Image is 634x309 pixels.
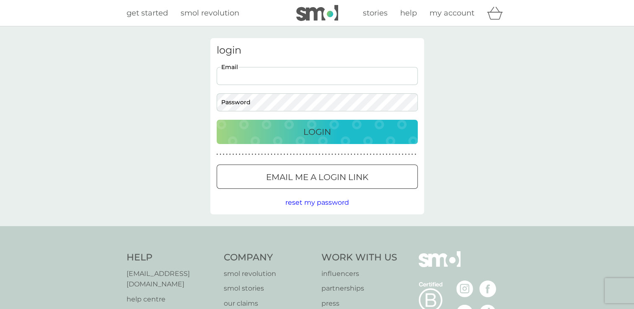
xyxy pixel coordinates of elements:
p: Email me a login link [266,170,368,184]
p: ● [331,152,333,157]
p: ● [322,152,323,157]
a: influencers [321,268,397,279]
a: smol revolution [181,7,239,19]
p: ● [360,152,362,157]
a: our claims [224,298,313,309]
p: ● [341,152,343,157]
h4: Work With Us [321,251,397,264]
p: ● [316,152,317,157]
p: ● [306,152,308,157]
p: ● [268,152,269,157]
p: ● [367,152,368,157]
p: ● [328,152,330,157]
p: ● [354,152,355,157]
p: ● [290,152,292,157]
a: smol revolution [224,268,313,279]
p: ● [386,152,388,157]
p: ● [408,152,410,157]
p: ● [235,152,237,157]
p: ● [255,152,256,157]
button: Email me a login link [217,165,418,189]
p: ● [373,152,375,157]
p: ● [303,152,304,157]
p: ● [370,152,372,157]
p: ● [357,152,359,157]
p: ● [296,152,298,157]
img: smol [419,251,461,280]
p: ● [264,152,266,157]
p: ● [217,152,218,157]
p: ● [347,152,349,157]
h4: Help [127,251,216,264]
p: ● [399,152,400,157]
p: ● [376,152,378,157]
a: partnerships [321,283,397,294]
p: ● [379,152,381,157]
p: ● [258,152,260,157]
p: ● [280,152,282,157]
p: ● [261,152,263,157]
p: ● [300,152,301,157]
p: ● [248,152,250,157]
a: get started [127,7,168,19]
p: ● [277,152,279,157]
p: ● [312,152,314,157]
p: ● [251,152,253,157]
span: stories [363,8,388,18]
p: ● [284,152,285,157]
img: visit the smol Facebook page [479,281,496,297]
a: press [321,298,397,309]
p: ● [220,152,221,157]
h3: login [217,44,418,57]
a: help centre [127,294,216,305]
p: ● [402,152,404,157]
img: visit the smol Instagram page [456,281,473,297]
p: ● [239,152,241,157]
p: ● [325,152,327,157]
p: ● [396,152,397,157]
p: ● [242,152,244,157]
p: ● [383,152,384,157]
p: ● [389,152,391,157]
h4: Company [224,251,313,264]
p: ● [363,152,365,157]
p: ● [293,152,295,157]
button: reset my password [285,197,349,208]
p: ● [271,152,272,157]
span: my account [430,8,474,18]
p: ● [319,152,321,157]
a: [EMAIL_ADDRESS][DOMAIN_NAME] [127,268,216,290]
a: my account [430,7,474,19]
p: ● [229,152,231,157]
p: ● [226,152,228,157]
a: stories [363,7,388,19]
span: reset my password [285,198,349,206]
p: ● [344,152,346,157]
p: ● [338,152,339,157]
p: ● [411,152,413,157]
p: ● [287,152,288,157]
img: smol [296,5,338,21]
a: help [400,7,417,19]
span: help [400,8,417,18]
p: ● [414,152,416,157]
p: ● [335,152,336,157]
p: ● [274,152,276,157]
span: get started [127,8,168,18]
p: ● [245,152,247,157]
div: basket [487,5,508,21]
a: smol stories [224,283,313,294]
p: ● [405,152,406,157]
button: Login [217,120,418,144]
p: ● [309,152,311,157]
p: ● [223,152,225,157]
p: ● [233,152,234,157]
